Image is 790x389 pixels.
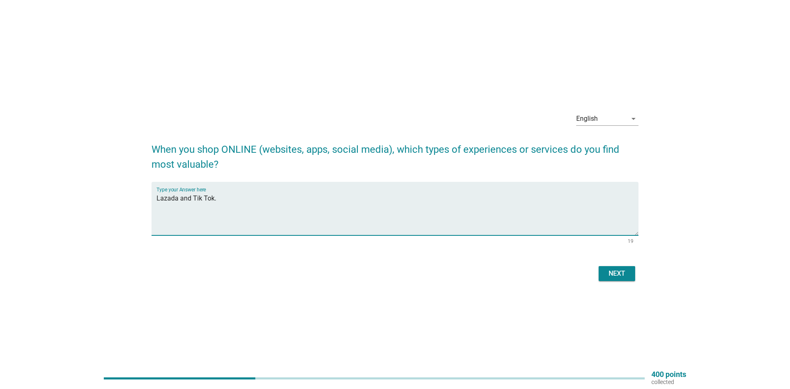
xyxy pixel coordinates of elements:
[152,134,638,172] h2: When you shop ONLINE (websites, apps, social media), which types of experiences or services do yo...
[576,115,598,122] div: English
[651,378,686,386] p: collected
[599,266,635,281] button: Next
[651,371,686,378] p: 400 points
[629,114,638,124] i: arrow_drop_down
[157,192,638,235] textarea: Type your Answer here
[628,239,633,244] div: 19
[605,269,629,279] div: Next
